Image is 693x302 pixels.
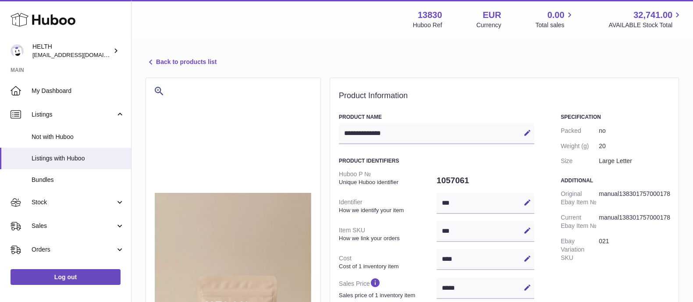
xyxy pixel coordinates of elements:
[146,57,217,68] a: Back to products list
[339,251,437,274] dt: Cost
[32,198,115,206] span: Stock
[483,9,501,21] strong: EUR
[339,223,437,245] dt: Item SKU
[339,157,534,164] h3: Product Identifiers
[32,43,111,59] div: HELTH
[32,87,124,95] span: My Dashboard
[599,210,670,234] dd: manual138301757000178
[32,133,124,141] span: Not with Huboo
[561,234,599,266] dt: Ebay Variation SKU
[547,9,565,21] span: 0.00
[11,269,121,285] a: Log out
[608,9,682,29] a: 32,741.00 AVAILABLE Stock Total
[437,171,534,190] dd: 1057061
[339,195,437,217] dt: Identifier
[633,9,672,21] span: 32,741.00
[476,21,501,29] div: Currency
[535,9,574,29] a: 0.00 Total sales
[339,178,434,186] strong: Unique Huboo identifier
[339,263,434,270] strong: Cost of 1 inventory item
[339,291,434,299] strong: Sales price of 1 inventory item
[32,222,115,230] span: Sales
[561,114,670,121] h3: Specification
[599,186,670,210] dd: manual138301757000178
[535,21,574,29] span: Total sales
[599,139,670,154] dd: 20
[561,177,670,184] h3: Additional
[32,245,115,254] span: Orders
[32,51,129,58] span: [EMAIL_ADDRESS][DOMAIN_NAME]
[599,123,670,139] dd: no
[561,186,599,210] dt: Original Ebay Item №
[339,234,434,242] strong: How we link your orders
[32,176,124,184] span: Bundles
[339,167,437,189] dt: Huboo P №
[599,153,670,169] dd: Large Letter
[339,91,670,101] h2: Product Information
[561,139,599,154] dt: Weight (g)
[561,153,599,169] dt: Size
[339,114,534,121] h3: Product Name
[32,110,115,119] span: Listings
[413,21,442,29] div: Huboo Ref
[32,154,124,163] span: Listings with Huboo
[339,206,434,214] strong: How we identify your item
[418,9,442,21] strong: 13830
[561,210,599,234] dt: Current Ebay Item №
[608,21,682,29] span: AVAILABLE Stock Total
[11,44,24,57] img: internalAdmin-13830@internal.huboo.com
[599,234,670,266] dd: 021
[561,123,599,139] dt: Packed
